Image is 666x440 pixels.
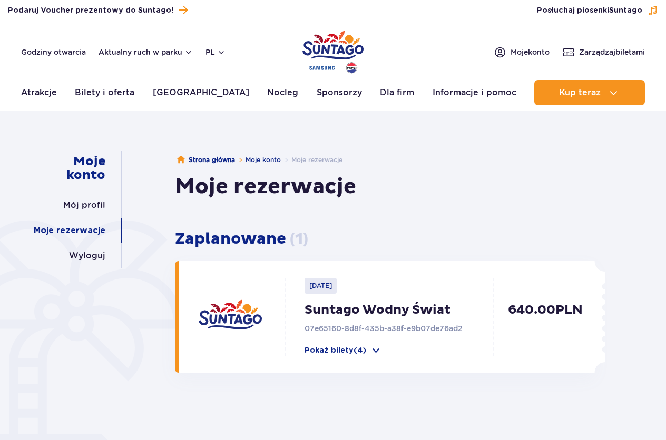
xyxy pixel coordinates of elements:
a: Park of Poland [302,26,364,75]
button: Aktualny ruch w parku [99,48,193,56]
a: Nocleg [267,80,298,105]
a: Podaruj Voucher prezentowy do Suntago! [8,3,188,17]
button: Posłuchaj piosenkiSuntago [537,5,658,16]
span: Moje konto [511,47,550,57]
a: Bilety i oferta [75,80,134,105]
h1: Moje rezerwacje [175,174,356,200]
a: Moje konto [37,151,105,186]
span: ( 1 ) [290,229,308,248]
p: [DATE] [305,278,337,294]
a: Strona główna [177,155,235,165]
a: Sponsorzy [317,80,362,105]
a: Dla firm [380,80,414,105]
button: Pokaż bilety(4) [305,345,381,356]
a: Wyloguj [69,243,105,268]
a: [GEOGRAPHIC_DATA] [153,80,249,105]
span: Posłuchaj piosenki [537,5,642,16]
a: Informacje i pomoc [433,80,516,105]
a: Godziny otwarcia [21,47,86,57]
button: Kup teraz [534,80,645,105]
a: Moje rezerwacje [34,218,105,243]
span: Zarządzaj biletami [579,47,645,57]
h3: Zaplanowane [175,229,605,248]
a: Mojekonto [494,46,550,58]
a: Mój profil [63,193,105,218]
a: Zarządzajbiletami [562,46,645,58]
p: Suntago Wodny Świat [305,302,498,318]
p: 640.00 PLN [499,302,583,356]
p: Pokaż bilety (4) [305,345,366,356]
a: Moje konto [246,156,281,164]
span: Podaruj Voucher prezentowy do Suntago! [8,5,173,16]
button: pl [205,47,226,57]
p: 07e65160-8d8f-435b-a38f-e9b07de76ad2 [305,323,498,334]
span: Suntago [609,7,642,14]
img: suntago [199,286,262,349]
span: Kup teraz [559,88,601,97]
a: Atrakcje [21,80,57,105]
li: Moje rezerwacje [281,155,342,165]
